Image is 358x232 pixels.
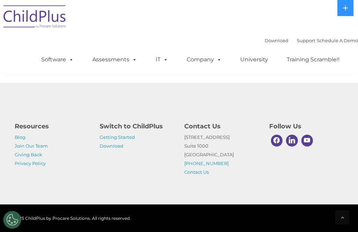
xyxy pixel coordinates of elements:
[265,38,358,43] font: |
[265,38,288,43] a: Download
[184,121,259,131] h4: Contact Us
[300,133,315,148] a: Youtube
[180,53,229,67] a: Company
[184,160,229,166] a: [PHONE_NUMBER]
[100,143,123,149] a: Download
[15,121,89,131] h4: Resources
[269,121,344,131] h4: Follow Us
[317,38,358,43] a: Schedule A Demo
[100,134,135,140] a: Getting Started
[15,134,26,140] a: Blog
[100,121,174,131] h4: Switch to ChildPlus
[15,152,42,157] a: Giving Back
[184,169,209,175] a: Contact Us
[280,53,346,67] a: Training Scramble!!
[149,53,175,67] a: IT
[15,143,48,149] a: Join Our Team
[323,199,358,232] iframe: Chat Widget
[3,211,21,229] button: Cookies Settings
[269,133,285,148] a: Facebook
[233,53,275,67] a: University
[34,53,81,67] a: Software
[15,160,46,166] a: Privacy Policy
[284,133,300,148] a: Linkedin
[297,38,315,43] a: Support
[184,133,259,177] p: [STREET_ADDRESS] Suite 1000 [GEOGRAPHIC_DATA]
[85,53,144,67] a: Assessments
[9,216,131,221] span: © 2025 ChildPlus by Procare Solutions. All rights reserved.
